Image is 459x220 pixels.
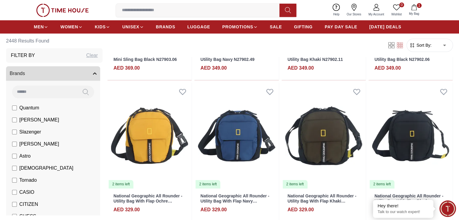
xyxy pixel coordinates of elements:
[270,21,282,32] a: SALE
[399,2,404,7] span: 0
[325,21,357,32] a: PAY DAY SALE
[113,64,140,72] h4: AED 369.00
[200,206,227,213] h4: AED 329.00
[34,21,48,32] a: MEN
[95,21,110,32] a: KIDS
[282,83,366,189] img: National Geographic All Rounder - Utility Bag With Flap Khaki N27901.11
[388,2,405,18] a: 0Wishlist
[122,24,139,30] span: UNISEX
[19,152,30,160] span: Astro
[375,193,443,209] a: National Geographic All Rounder - Utility Bag With Flap Black N27901.06
[294,24,313,30] span: GIFTING
[194,83,279,189] img: National Geographic All Rounder - Utility Bag With Flap Navy N27901.49
[12,202,17,207] input: CITIZEN
[288,52,356,62] a: National Geographic All Rounder - Utility Bag Khaki N27902.11
[12,166,17,171] input: [DEMOGRAPHIC_DATA]
[12,142,17,146] input: [PERSON_NAME]
[12,190,17,195] input: CASIO
[6,66,100,81] button: Brands
[378,209,429,215] p: Talk to our watch expert!
[19,116,59,124] span: [PERSON_NAME]
[331,12,342,17] span: Help
[344,12,364,17] span: Our Stores
[19,165,73,172] span: [DEMOGRAPHIC_DATA]
[95,24,106,30] span: KIDS
[375,52,443,62] a: National Geographic All Rounder - Utility Bag Black N27902.06
[409,42,432,48] button: Sort By:
[330,2,343,18] a: Help
[200,193,269,209] a: National Geographic All Rounder - Utility Bag With Flap Navy N27901.49
[156,24,175,30] span: BRANDS
[343,2,365,18] a: Our Stores
[12,118,17,122] input: [PERSON_NAME]
[368,83,453,189] a: National Geographic All Rounder - Utility Bag With Flap Black N27901.062 items left
[288,206,314,213] h4: AED 329.00
[187,21,210,32] a: LUGGAGE
[107,83,192,189] img: National Geographic All Rounder - Utility Bag With Flap Ochre N27901.68A
[370,180,394,188] div: 2 items left
[194,83,279,189] a: National Geographic All Rounder - Utility Bag With Flap Navy N27901.492 items left
[406,11,422,16] span: My Bag
[288,193,356,209] a: National Geographic All Rounder - Utility Bag With Flap Khaki N27901.11
[368,83,453,189] img: National Geographic All Rounder - Utility Bag With Flap Black N27901.06
[294,21,313,32] a: GIFTING
[389,12,404,17] span: Wishlist
[36,4,89,17] img: ...
[19,189,34,196] span: CASIO
[34,24,44,30] span: MEN
[222,24,253,30] span: PROMOTIONS
[200,52,269,62] a: National Geographic All Rounder - Utility Bag Navy N27902.49
[200,64,227,72] h4: AED 349.00
[19,177,37,184] span: Tornado
[187,24,210,30] span: LUGGAGE
[282,83,366,189] a: National Geographic All Rounder - Utility Bag With Flap Khaki N27901.112 items left
[369,21,401,32] a: [DATE] DEALS
[113,206,140,213] h4: AED 329.00
[369,24,401,30] span: [DATE] DEALS
[19,104,39,112] span: Quantum
[12,214,17,219] input: GUESS
[113,193,182,209] a: National Geographic All Rounder - Utility Bag With Flap Ochre N27901.68A
[439,200,456,217] div: Chat Widget
[113,52,182,62] a: National Geographic All Rounder - Mini Sling Bag Black N27903.06
[19,140,59,148] span: [PERSON_NAME]
[375,64,401,72] h4: AED 349.00
[86,52,98,59] div: Clear
[156,21,175,32] a: BRANDS
[417,3,422,8] span: 1
[109,180,133,188] div: 2 items left
[288,64,314,72] h4: AED 349.00
[12,178,17,183] input: Tornado
[6,34,103,48] h6: 2448 Results Found
[11,52,35,59] h3: Filter By
[378,203,429,209] div: Hey there!
[366,12,387,17] span: My Account
[12,154,17,159] input: Astro
[12,130,17,134] input: Slazenger
[60,21,83,32] a: WOMEN
[325,24,357,30] span: PAY DAY SALE
[19,213,36,220] span: GUESS
[196,180,220,188] div: 2 items left
[60,24,78,30] span: WOMEN
[415,42,432,48] span: Sort By:
[19,128,41,136] span: Slazenger
[405,3,423,17] button: 1My Bag
[12,105,17,110] input: Quantum
[107,83,192,189] a: National Geographic All Rounder - Utility Bag With Flap Ochre N27901.68A2 items left
[222,21,258,32] a: PROMOTIONS
[283,180,308,188] div: 2 items left
[122,21,144,32] a: UNISEX
[270,24,282,30] span: SALE
[19,201,38,208] span: CITIZEN
[10,70,25,77] span: Brands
